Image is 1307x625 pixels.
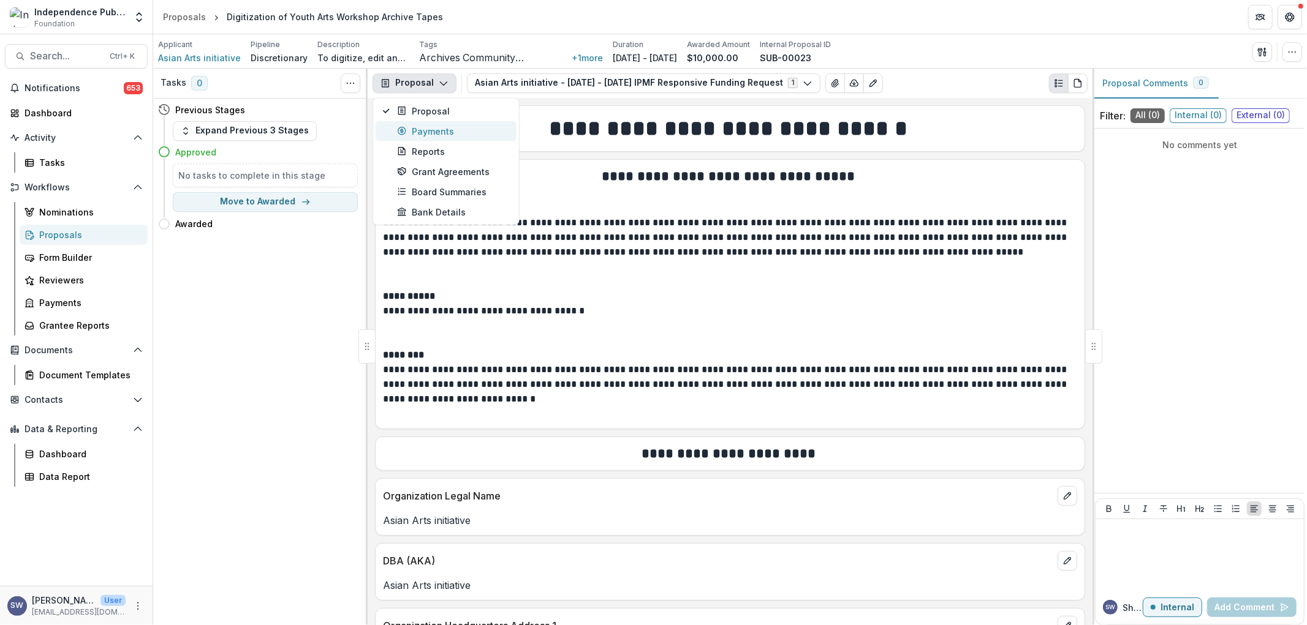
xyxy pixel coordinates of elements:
p: DBA (AKA) [383,553,1053,568]
p: SUB-00023 [760,51,811,64]
span: Community Storytelling [463,52,569,64]
button: Proposal Comments [1093,69,1219,99]
button: Move to Awarded [173,192,358,212]
button: Open Contacts [5,390,148,410]
nav: breadcrumb [158,8,448,26]
a: Reviewers [20,270,148,290]
p: $10,000.00 [687,51,738,64]
div: Document Templates [39,369,138,381]
button: Open Data & Reporting [5,419,148,439]
div: Grantee Reports [39,319,138,332]
span: 0 [1199,78,1203,87]
img: Independence Public Media Foundation [10,7,29,27]
a: Asian Arts initiative [158,51,241,64]
button: View Attached Files [825,73,845,93]
p: Tags [419,39,438,50]
a: Document Templates [20,365,148,385]
p: Description [317,39,360,50]
div: Payments [397,124,509,137]
button: Edit as form [863,73,883,93]
p: Asian Arts initiative [383,513,1077,528]
div: Data Report [39,470,138,483]
p: Internal [1161,602,1194,613]
div: Nominations [39,206,138,219]
button: Open entity switcher [131,5,148,29]
button: Strike [1156,501,1171,516]
button: Ordered List [1229,501,1243,516]
span: Foundation [34,18,75,29]
p: User [100,595,126,606]
button: Bullet List [1211,501,1226,516]
button: PDF view [1068,73,1088,93]
span: Workflows [25,182,128,193]
button: Partners [1248,5,1273,29]
span: Archives [419,52,460,64]
p: Discretionary [251,51,308,64]
div: Grant Agreements [397,165,509,178]
button: Search... [5,44,148,69]
div: Sherella Williams [1105,604,1115,610]
p: Asian Arts initiative [383,578,1077,593]
span: 0 [191,76,208,91]
button: Open Activity [5,128,148,148]
div: Dashboard [39,447,138,460]
button: Heading 2 [1192,501,1207,516]
a: Payments [20,293,148,313]
div: Bank Details [397,205,509,218]
span: Contacts [25,395,128,405]
p: Awarded Amount [687,39,750,50]
a: Dashboard [5,103,148,123]
p: Filter: [1100,108,1126,123]
p: No comments yet [1100,138,1300,151]
p: Pipeline [251,39,280,50]
h3: Tasks [161,78,186,88]
div: Sherella Williams [11,602,24,610]
button: Toggle View Cancelled Tasks [341,73,360,93]
button: Open Workflows [5,178,148,197]
button: Align Center [1265,501,1280,516]
button: Internal [1143,597,1202,617]
h4: Approved [175,146,216,159]
button: +1more [572,53,603,63]
button: Proposal [373,73,457,93]
span: Data & Reporting [25,424,128,435]
h4: Previous Stages [175,103,245,116]
p: Sherella W [1123,601,1143,614]
a: Nominations [20,202,148,222]
p: [PERSON_NAME] [32,594,96,607]
span: Notifications [25,83,124,94]
button: Add Comment [1207,597,1297,617]
a: Proposals [158,8,211,26]
span: All ( 0 ) [1131,108,1165,123]
div: Ctrl + K [107,50,137,63]
button: Heading 1 [1174,501,1189,516]
button: Bold [1102,501,1116,516]
button: Open Documents [5,340,148,360]
span: Internal ( 0 ) [1170,108,1227,123]
p: [EMAIL_ADDRESS][DOMAIN_NAME] [32,607,126,618]
span: Activity [25,133,128,143]
div: Form Builder [39,251,138,264]
h4: Awarded [175,217,213,230]
div: Digitization of Youth Arts Workshop Archive Tapes [227,10,443,23]
h5: No tasks to complete in this stage [178,169,352,182]
div: Reviewers [39,274,138,286]
button: Align Left [1247,501,1262,516]
p: To digitize, edit and make publicly accessible archival materials from AAI's Youth Arts Workshop,... [317,51,409,64]
div: Dashboard [25,107,138,119]
div: Proposal [397,104,509,117]
a: Proposals [20,225,148,245]
div: Proposals [39,228,138,241]
button: Plaintext view [1049,73,1069,93]
button: Underline [1119,501,1134,516]
p: Organization Legal Name [383,488,1053,503]
div: Tasks [39,156,138,169]
a: Tasks [20,152,148,173]
p: Applicant [158,39,192,50]
button: edit [1058,486,1077,506]
p: Internal Proposal ID [760,39,831,50]
a: Dashboard [20,444,148,464]
a: Data Report [20,466,148,487]
div: Reports [397,144,509,157]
